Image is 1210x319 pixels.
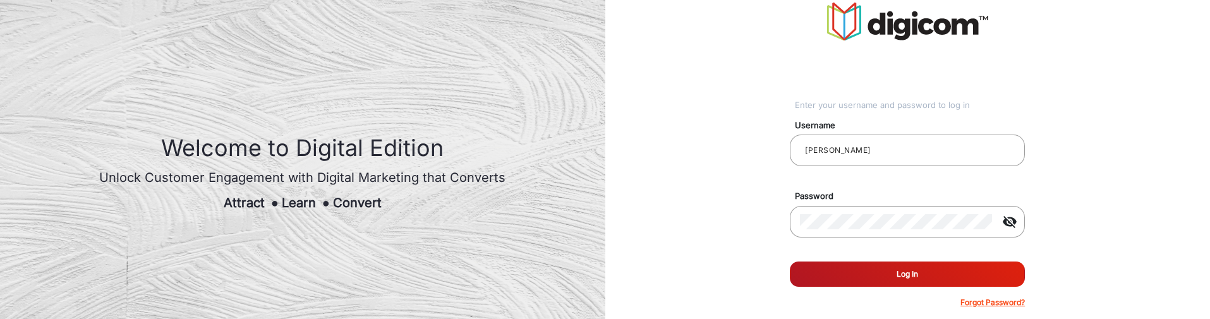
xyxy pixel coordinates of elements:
[99,168,505,187] div: Unlock Customer Engagement with Digital Marketing that Converts
[827,3,988,40] img: vmg-logo
[790,262,1025,287] button: Log In
[785,119,1039,132] mat-label: Username
[995,214,1025,229] mat-icon: visibility_off
[271,195,279,210] span: ●
[99,135,505,162] h1: Welcome to Digital Edition
[960,297,1025,308] p: Forgot Password?
[785,190,1039,203] mat-label: Password
[795,99,1025,112] div: Enter your username and password to log in
[800,143,1015,158] input: Your username
[99,193,505,212] div: Attract Learn Convert
[322,195,330,210] span: ●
